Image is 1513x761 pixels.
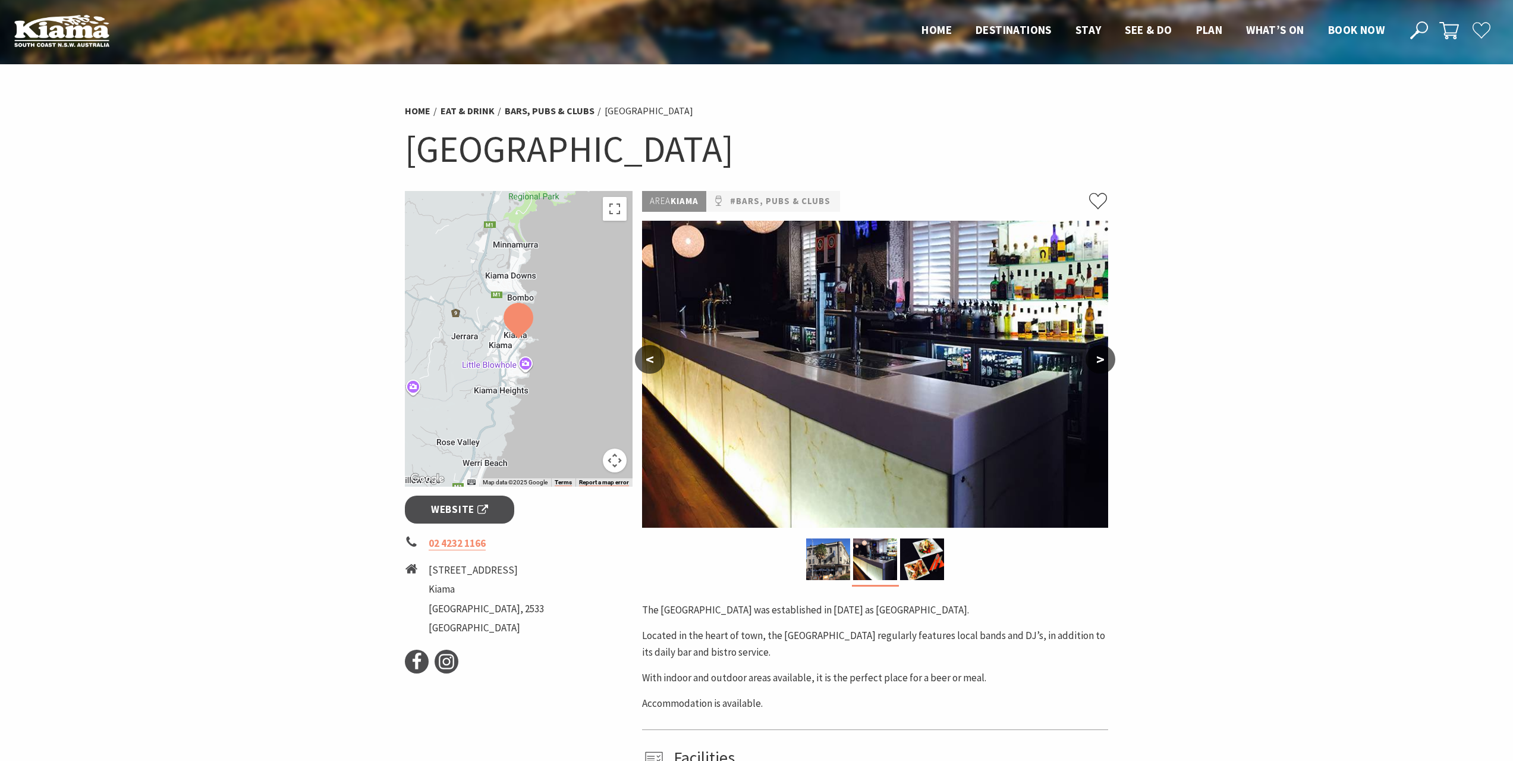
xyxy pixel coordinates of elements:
a: Bars, Pubs & Clubs [505,105,594,117]
button: Toggle fullscreen view [603,197,627,221]
li: [GEOGRAPHIC_DATA] [605,104,693,119]
span: Website [431,502,488,518]
a: Website [405,496,515,524]
a: Home [405,105,430,117]
a: Report a map error [579,479,629,486]
button: Map camera controls [603,449,627,472]
li: [GEOGRAPHIC_DATA] [429,620,544,636]
li: Kiama [429,581,544,597]
span: See & Do [1125,23,1172,37]
p: Accommodation is available. [642,696,1108,712]
a: #Bars, Pubs & Clubs [730,194,831,209]
p: The [GEOGRAPHIC_DATA] was established in [DATE] as [GEOGRAPHIC_DATA]. [642,602,1108,618]
a: 02 4232 1166 [429,537,486,550]
nav: Main Menu [910,21,1396,40]
span: What’s On [1246,23,1304,37]
span: Map data ©2025 Google [483,479,548,486]
button: < [635,345,665,374]
p: Located in the heart of town, the [GEOGRAPHIC_DATA] regularly features local bands and DJ’s, in a... [642,628,1108,660]
li: [GEOGRAPHIC_DATA], 2533 [429,601,544,617]
img: Google [408,471,447,487]
p: Kiama [642,191,706,212]
li: [STREET_ADDRESS] [429,562,544,578]
button: Keyboard shortcuts [467,478,476,487]
a: Terms (opens in new tab) [555,479,572,486]
h1: [GEOGRAPHIC_DATA] [405,125,1109,173]
button: > [1086,345,1115,374]
a: Open this area in Google Maps (opens a new window) [408,471,447,487]
span: Destinations [976,23,1052,37]
a: Eat & Drink [441,105,495,117]
p: With indoor and outdoor areas available, it is the perfect place for a beer or meal. [642,670,1108,686]
img: Kiama Logo [14,14,109,47]
span: Stay [1075,23,1102,37]
span: Home [921,23,952,37]
span: Plan [1196,23,1223,37]
span: Book now [1328,23,1385,37]
span: Area [650,195,671,206]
